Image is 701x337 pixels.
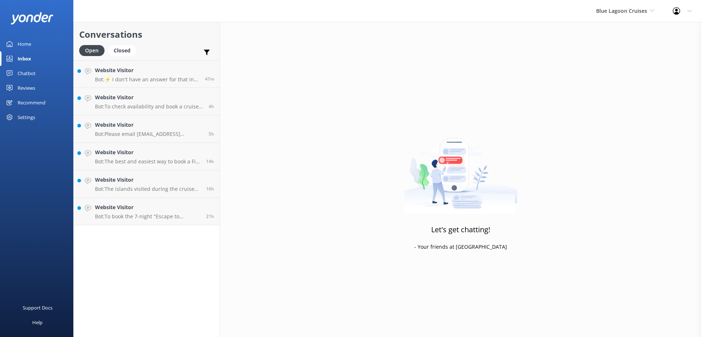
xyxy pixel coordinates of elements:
[18,51,31,66] div: Inbox
[95,148,201,156] h4: Website Visitor
[18,110,35,125] div: Settings
[205,76,214,82] span: 01:23pm 10-Aug-2025 (UTC +12:00) Pacific/Auckland
[18,37,31,51] div: Home
[18,66,36,81] div: Chatbot
[95,186,201,192] p: Bot: The islands visited during the cruise do not have jetties, requiring guests to transfer from...
[32,315,43,330] div: Help
[596,7,647,14] span: Blue Lagoon Cruises
[95,103,203,110] p: Bot: To check availability and book a cruise for your desired dates, please visit our online book...
[18,95,45,110] div: Recommend
[95,203,201,211] h4: Website Visitor
[74,60,220,88] a: Website VisitorBot:⚡ I don't have an answer for that in my knowledge base. Please try and rephras...
[414,243,507,251] p: - Your friends at [GEOGRAPHIC_DATA]
[18,81,35,95] div: Reviews
[79,45,104,56] div: Open
[108,46,140,54] a: Closed
[95,121,203,129] h4: Website Visitor
[79,27,214,41] h2: Conversations
[74,88,220,115] a: Website VisitorBot:To check availability and book a cruise for your desired dates, please visit o...
[404,123,517,214] img: artwork of a man stealing a conversation from at giant smartphone
[74,115,220,143] a: Website VisitorBot:Please email [EMAIL_ADDRESS][DOMAIN_NAME] to manage your booking and confirm b...
[209,131,214,137] span: 08:21am 10-Aug-2025 (UTC +12:00) Pacific/Auckland
[95,76,199,83] p: Bot: ⚡ I don't have an answer for that in my knowledge base. Please try and rephrase your questio...
[206,213,214,219] span: 04:23pm 09-Aug-2025 (UTC +12:00) Pacific/Auckland
[95,66,199,74] h4: Website Visitor
[95,176,201,184] h4: Website Visitor
[95,213,201,220] p: Bot: To book the 7-night "Escape to Paradise" cruise, please email [EMAIL_ADDRESS][DOMAIN_NAME]. ...
[95,93,203,101] h4: Website Visitor
[74,143,220,170] a: Website VisitorBot:The best and easiest way to book a Fiji cruise is directly with us online at [...
[108,45,136,56] div: Closed
[431,224,490,236] h3: Let's get chatting!
[206,186,214,192] span: 09:25pm 09-Aug-2025 (UTC +12:00) Pacific/Auckland
[74,170,220,198] a: Website VisitorBot:The islands visited during the cruise do not have jetties, requiring guests to...
[11,12,53,24] img: yonder-white-logo.png
[206,158,214,164] span: 11:30pm 09-Aug-2025 (UTC +12:00) Pacific/Auckland
[74,198,220,225] a: Website VisitorBot:To book the 7-night "Escape to Paradise" cruise, please email [EMAIL_ADDRESS][...
[79,46,108,54] a: Open
[95,158,201,165] p: Bot: The best and easiest way to book a Fiji cruise is directly with us online at [URL][DOMAIN_NA...
[23,300,52,315] div: Support Docs
[95,131,203,137] p: Bot: Please email [EMAIL_ADDRESS][DOMAIN_NAME] to manage your booking and confirm banking details.
[209,103,214,110] span: 10:10am 10-Aug-2025 (UTC +12:00) Pacific/Auckland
